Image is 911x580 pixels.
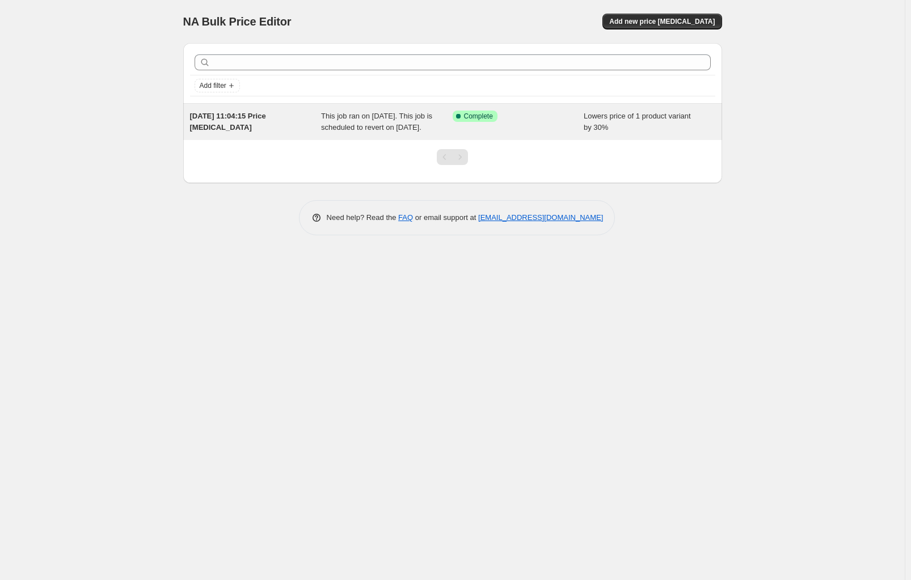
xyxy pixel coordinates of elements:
[413,213,478,222] span: or email support at
[183,15,292,28] span: NA Bulk Price Editor
[602,14,722,29] button: Add new price [MEDICAL_DATA]
[327,213,399,222] span: Need help? Read the
[464,112,493,121] span: Complete
[195,79,240,92] button: Add filter
[584,112,691,132] span: Lowers price of 1 product variant by 30%
[190,112,266,132] span: [DATE] 11:04:15 Price [MEDICAL_DATA]
[609,17,715,26] span: Add new price [MEDICAL_DATA]
[398,213,413,222] a: FAQ
[321,112,432,132] span: This job ran on [DATE]. This job is scheduled to revert on [DATE].
[478,213,603,222] a: [EMAIL_ADDRESS][DOMAIN_NAME]
[437,149,468,165] nav: Pagination
[200,81,226,90] span: Add filter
